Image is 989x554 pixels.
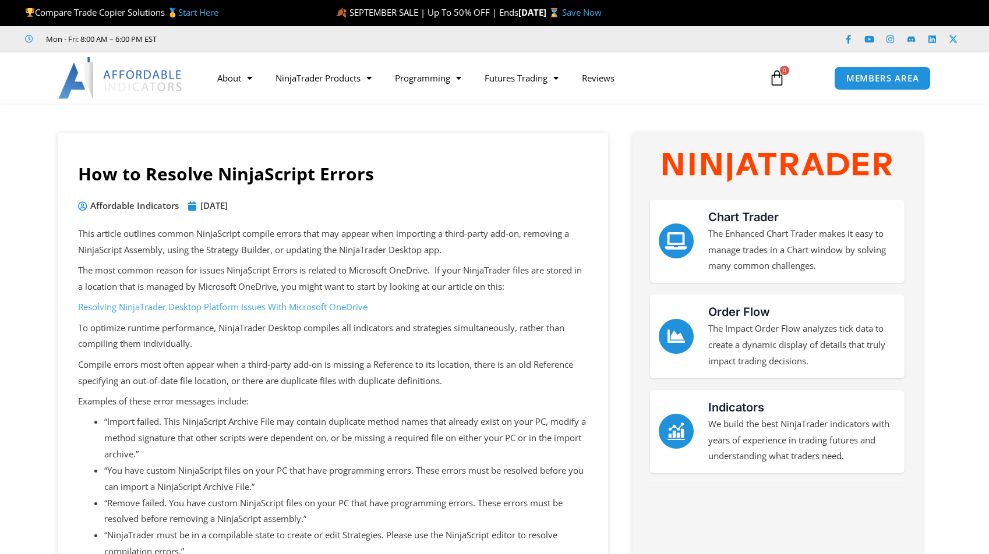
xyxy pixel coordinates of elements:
li: “Remove failed. You have custom NinjaScript files on your PC that have programming errors. These ... [104,495,588,528]
img: LogoAI | Affordable Indicators – NinjaTrader [58,57,183,99]
p: This article outlines common NinjaScript compile errors that may appear when importing a third-pa... [78,226,588,258]
iframe: Customer reviews powered by Trustpilot [173,33,348,45]
span: Affordable Indicators [87,198,179,214]
a: Indicators [659,414,694,449]
li: “You have custom NinjaScript files on your PC that have programming errors. These errors must be ... [104,463,588,495]
span: 🍂 SEPTEMBER SALE | Up To 50% OFF | Ends [336,6,518,18]
span: MEMBERS AREA [846,74,919,83]
a: Programming [383,65,473,91]
span: Mon - Fri: 8:00 AM – 6:00 PM EST [43,32,157,46]
strong: [DATE] ⌛ [518,6,562,18]
span: Compare Trade Copier Solutions 🥇 [25,6,218,18]
a: NinjaTrader Products [264,65,383,91]
a: Futures Trading [473,65,570,91]
time: [DATE] [200,200,228,211]
p: To optimize runtime performance, NinjaTrader Desktop compiles all indicators and strategies simul... [78,320,588,353]
a: Indicators [708,400,764,414]
a: Reviews [570,65,626,91]
a: Save Now [562,6,602,18]
p: The Enhanced Chart Trader makes it easy to manage trades in a Chart window by solving many common... [708,226,896,275]
h1: How to Resolve NinjaScript Errors [78,162,588,186]
a: MEMBERS AREA [834,66,931,90]
a: Order Flow [708,305,770,319]
p: We build the best NinjaTrader indicators with years of experience in trading futures and understa... [708,416,896,465]
li: “Import failed. This NinjaScript Archive File may contain duplicate method names that already exi... [104,414,588,463]
p: The Impact Order Flow analyzes tick data to create a dynamic display of details that truly impact... [708,321,896,370]
p: Compile errors most often appear when a third-party add-on is missing a Reference to its location... [78,357,588,389]
a: Resolving NinjaTrader Desktop Platform Issues With Microsoft OneDrive [78,301,368,312]
a: Chart Trader [708,210,779,224]
a: Chart Trader [659,223,694,258]
img: 🏆 [26,8,34,17]
a: 0 [751,61,803,95]
a: About [206,65,264,91]
img: NinjaTrader Wordmark color RGB | Affordable Indicators – NinjaTrader [663,153,892,182]
a: Start Here [178,6,218,18]
span: 0 [780,66,789,75]
nav: Menu [206,65,755,91]
a: Order Flow [659,319,694,354]
p: The most common reason for issues NinjaScript Errors is related to Microsoft OneDrive. If your Ni... [78,262,588,295]
p: Examples of these error messages include: [78,393,588,410]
